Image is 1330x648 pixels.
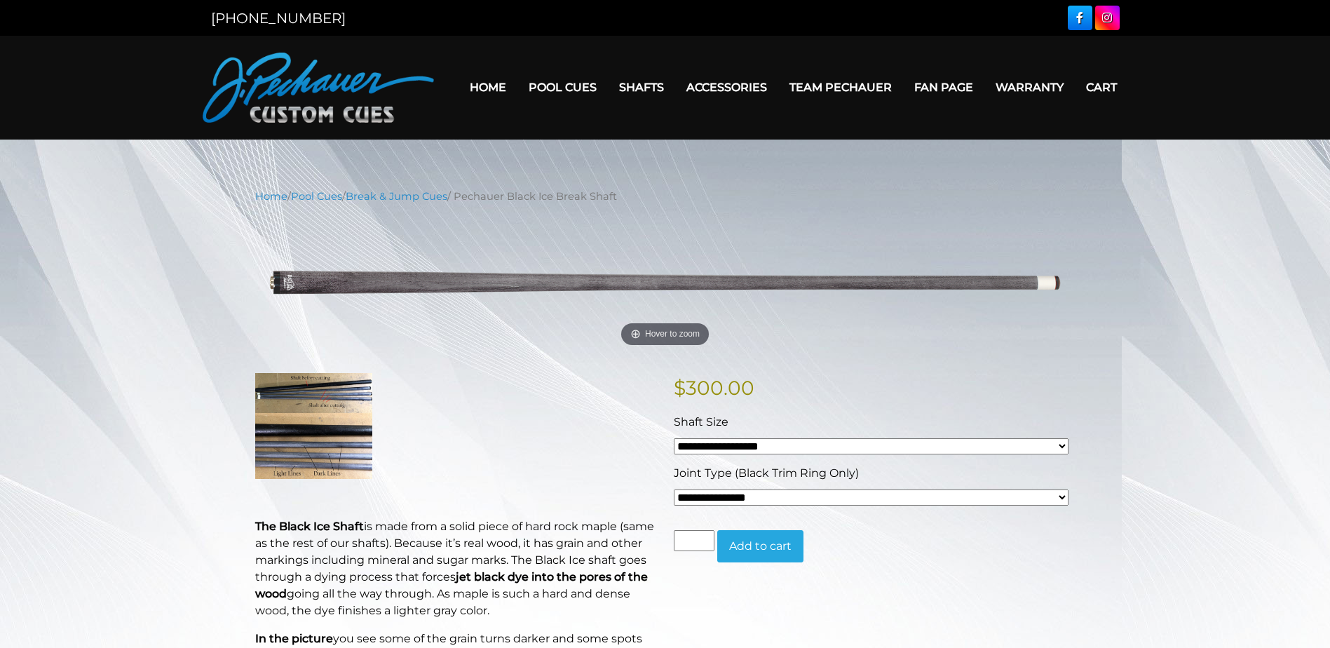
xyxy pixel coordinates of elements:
strong: The Black Ice Shaft [255,520,364,533]
a: Pool Cues [291,190,342,203]
button: Add to cart [717,530,803,562]
img: Pechauer Custom Cues [203,53,434,123]
span: Shaft Size [674,415,728,428]
a: Cart [1075,69,1128,105]
a: Break & Jump Cues [346,190,447,203]
strong: In the picture [255,632,333,645]
img: pechauer-black-ice-break-shaft-lightened.png [255,215,1075,351]
nav: Breadcrumb [255,189,1075,204]
a: Warranty [984,69,1075,105]
p: is made from a solid piece of hard rock maple (same as the rest of our shafts). Because it’s real... [255,518,657,619]
a: Home [255,190,287,203]
span: $ [674,376,686,400]
a: Accessories [675,69,778,105]
b: jet black dye into the pores of the wood [255,570,648,600]
a: Home [459,69,517,105]
bdi: 300.00 [674,376,754,400]
span: Joint Type (Black Trim Ring Only) [674,466,859,480]
a: [PHONE_NUMBER] [211,10,346,27]
input: Product quantity [674,530,714,551]
a: Team Pechauer [778,69,903,105]
a: Fan Page [903,69,984,105]
a: Pool Cues [517,69,608,105]
a: Shafts [608,69,675,105]
a: Hover to zoom [255,215,1075,351]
